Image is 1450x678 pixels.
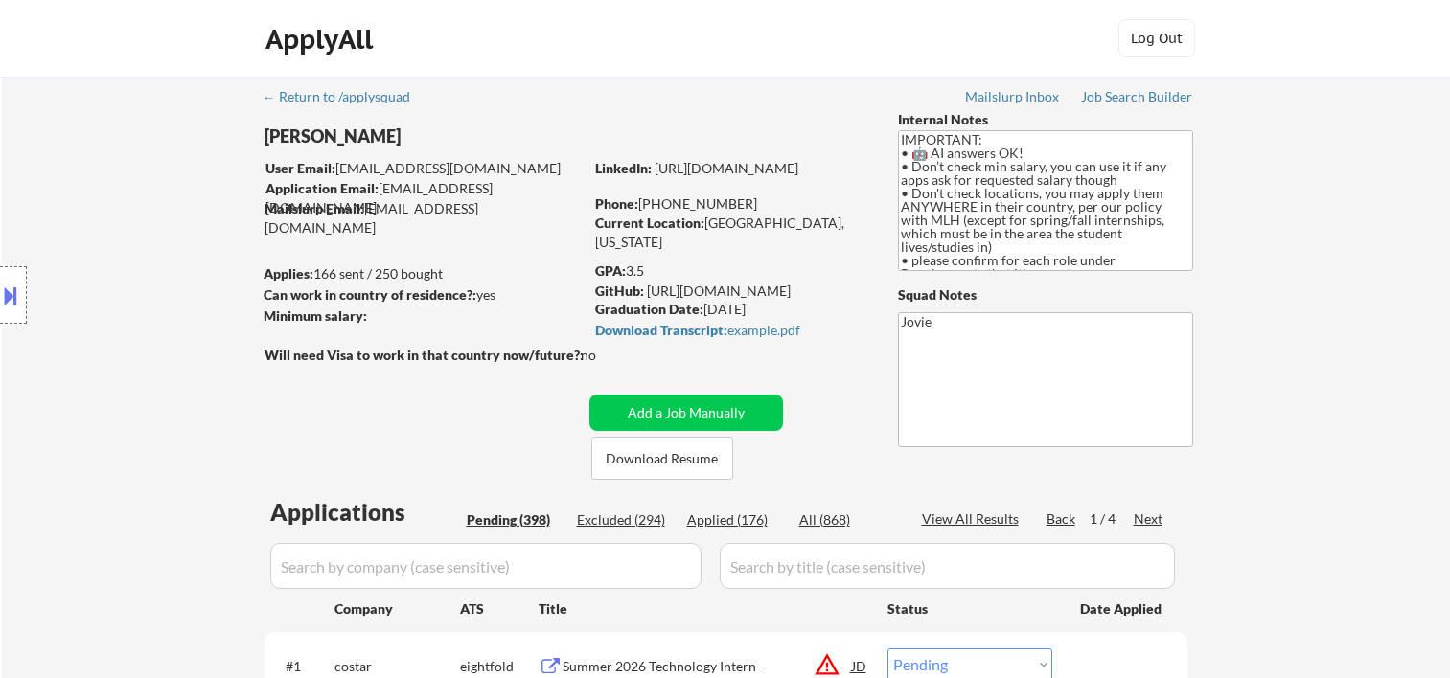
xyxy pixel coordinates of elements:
[591,437,733,480] button: Download Resume
[265,347,584,363] strong: Will need Visa to work in that country now/future?:
[595,322,727,338] strong: Download Transcript:
[577,510,673,530] div: Excluded (294)
[1090,509,1134,529] div: 1 / 4
[264,285,577,305] div: yes
[270,501,460,524] div: Applications
[595,261,869,281] div: 3.5
[263,89,428,108] a: ← Return to /applysquad
[263,90,428,103] div: ← Return to /applysquad
[655,160,798,176] a: [URL][DOMAIN_NAME]
[589,395,783,431] button: Add a Job Manually
[539,599,869,619] div: Title
[595,301,703,317] strong: Graduation Date:
[898,285,1193,305] div: Squad Notes
[460,599,539,619] div: ATS
[1081,89,1193,108] a: Job Search Builder
[265,124,658,148] div: [PERSON_NAME]
[595,262,626,279] strong: GPA:
[595,195,638,212] strong: Phone:
[334,599,460,619] div: Company
[965,90,1061,103] div: Mailslurp Inbox
[1081,90,1193,103] div: Job Search Builder
[595,282,644,299] strong: GitHub:
[1080,599,1164,619] div: Date Applied
[720,543,1175,589] input: Search by title (case sensitive)
[595,300,866,319] div: [DATE]
[265,159,583,178] div: [EMAIL_ADDRESS][DOMAIN_NAME]
[595,160,652,176] strong: LinkedIn:
[922,509,1024,529] div: View All Results
[898,110,1193,129] div: Internal Notes
[286,657,319,676] div: #1
[595,215,704,231] strong: Current Location:
[1047,509,1077,529] div: Back
[264,286,476,303] strong: Can work in country of residence?:
[965,89,1061,108] a: Mailslurp Inbox
[264,264,583,283] div: 166 sent / 250 bought
[647,282,791,299] a: [URL][DOMAIN_NAME]
[467,510,563,530] div: Pending (398)
[595,324,862,337] div: example.pdf
[270,543,702,589] input: Search by company (case sensitive)
[799,510,895,530] div: All (868)
[334,657,460,676] div: costar
[265,179,583,216] div: [EMAIL_ADDRESS][DOMAIN_NAME]
[460,657,539,676] div: eightfold
[687,510,783,530] div: Applied (176)
[814,651,840,678] button: warning_amber
[887,591,1052,625] div: Status
[595,214,866,251] div: [GEOGRAPHIC_DATA], [US_STATE]
[1118,19,1195,57] button: Log Out
[1134,509,1164,529] div: Next
[595,323,862,342] a: Download Transcript:example.pdf
[581,346,635,365] div: no
[265,199,583,237] div: [EMAIL_ADDRESS][DOMAIN_NAME]
[265,23,379,56] div: ApplyAll
[595,194,866,214] div: [PHONE_NUMBER]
